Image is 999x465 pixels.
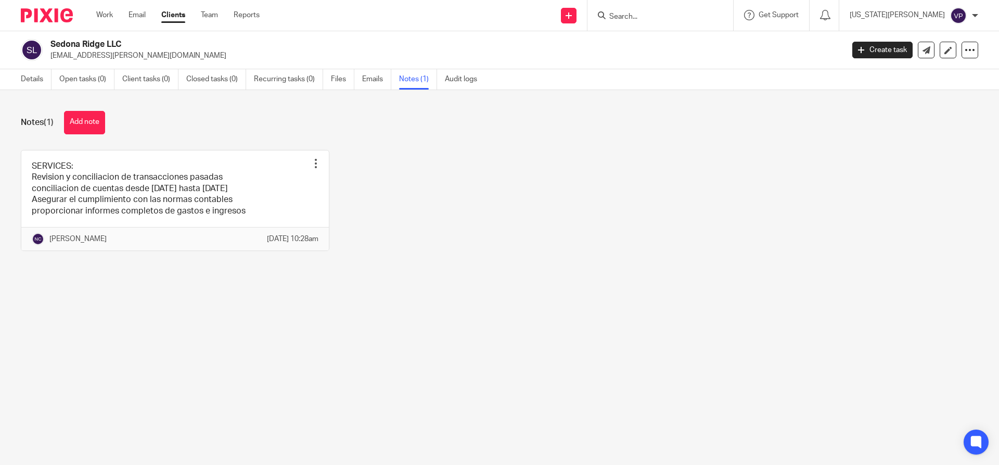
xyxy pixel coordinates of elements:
a: Work [96,10,113,20]
a: Details [21,69,52,90]
a: Reports [234,10,260,20]
a: Open tasks (0) [59,69,114,90]
img: svg%3E [950,7,967,24]
a: Files [331,69,354,90]
span: (1) [44,118,54,127]
a: Team [201,10,218,20]
a: Audit logs [445,69,485,90]
a: Email [129,10,146,20]
a: Emails [362,69,391,90]
a: Create task [852,42,913,58]
span: Get Support [759,11,799,19]
p: [PERSON_NAME] [49,234,107,244]
a: Clients [161,10,185,20]
img: svg%3E [21,39,43,61]
input: Search [608,12,702,22]
a: Notes (1) [399,69,437,90]
a: Closed tasks (0) [186,69,246,90]
img: svg%3E [32,233,44,245]
p: [EMAIL_ADDRESS][PERSON_NAME][DOMAIN_NAME] [50,51,837,61]
img: Pixie [21,8,73,22]
button: Add note [64,111,105,134]
a: Recurring tasks (0) [254,69,323,90]
p: [US_STATE][PERSON_NAME] [850,10,945,20]
h1: Notes [21,117,54,128]
h2: Sedona Ridge LLC [50,39,680,50]
p: [DATE] 10:28am [267,234,318,244]
a: Client tasks (0) [122,69,178,90]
